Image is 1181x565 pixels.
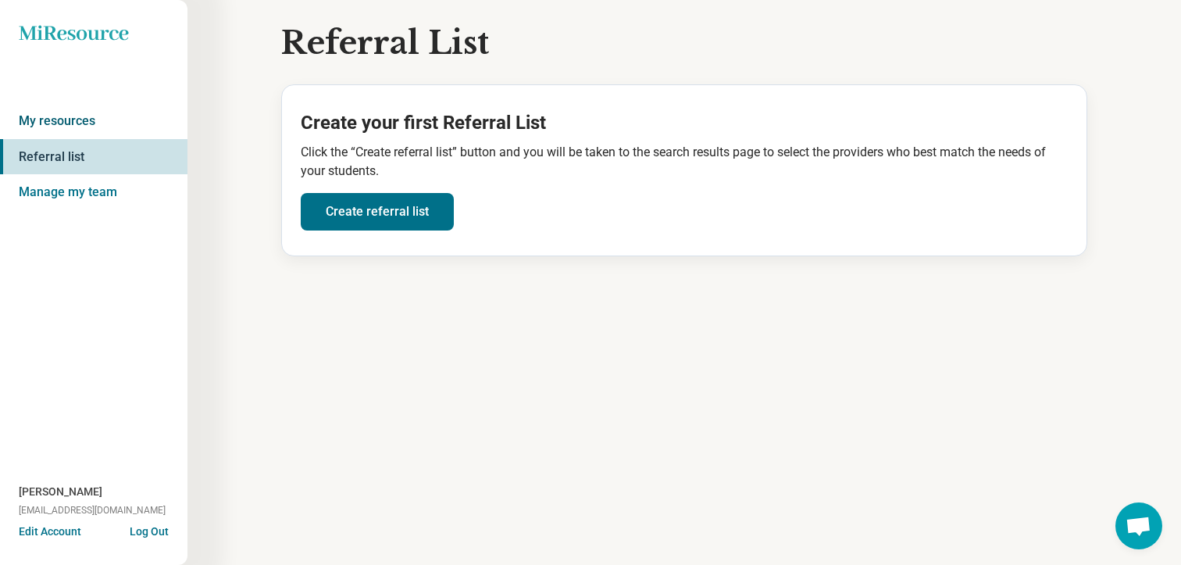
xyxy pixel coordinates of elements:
div: Open chat [1115,502,1162,549]
span: [PERSON_NAME] [19,484,102,500]
h2: Create your first Referral List [301,110,1068,137]
button: Edit Account [19,524,81,540]
button: Log Out [130,524,169,536]
a: Create referral list [301,193,454,231]
span: [EMAIL_ADDRESS][DOMAIN_NAME] [19,503,166,517]
h1: Referral List [281,25,489,61]
p: Click the “Create referral list” button and you will be taken to the search results page to selec... [301,143,1068,181]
